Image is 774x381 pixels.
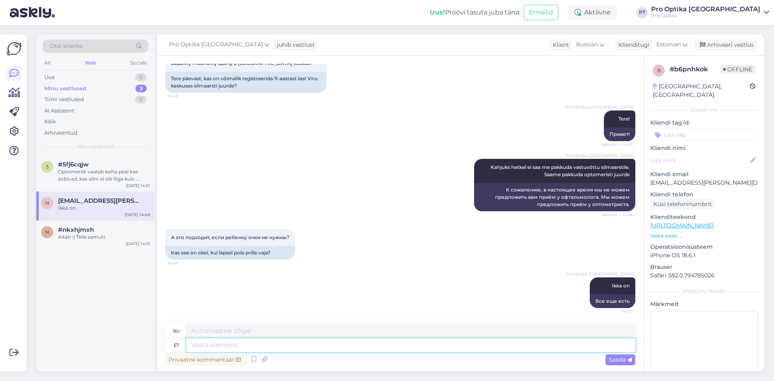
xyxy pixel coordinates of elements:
[168,93,198,99] span: 14:43
[77,143,114,150] span: Minu vestlused
[44,96,84,104] div: Tiimi vestlused
[129,58,148,68] div: Socials
[50,42,82,50] span: Otsi kliente
[6,41,22,56] img: Askly Logo
[650,213,758,221] p: Klienditeekond
[168,260,198,266] span: 14:48
[58,233,150,241] div: Aitäh :) Teile samuti.
[651,12,760,19] div: Pro Optika
[83,58,98,68] div: Web
[651,6,760,12] div: Pro Optika [GEOGRAPHIC_DATA]
[657,67,661,73] span: b
[650,271,758,280] p: Safari 382.0.794785026
[650,170,758,179] p: Kliendi email
[601,142,633,148] span: Nähtud ✓ 14:45
[650,288,758,295] div: [PERSON_NAME]
[566,104,633,110] span: Pro Optika [GEOGRAPHIC_DATA]
[615,41,649,49] div: Klienditugi
[44,73,54,81] div: Uus
[653,82,750,99] div: [GEOGRAPHIC_DATA], [GEOGRAPHIC_DATA]
[601,212,633,218] span: Nähtud ✓ 14:46
[650,300,758,308] p: Märkmed
[609,356,632,363] span: Saada
[650,199,715,210] div: Küsi telefoninumbrit
[44,129,77,137] div: Arhiveeritud
[169,40,263,49] span: Pro Optika [GEOGRAPHIC_DATA]
[174,338,179,352] div: et
[58,204,150,212] div: Ikka on
[135,96,147,104] div: 0
[44,85,86,93] div: Minu vestlused
[651,156,749,165] input: Lisa nimi
[650,144,758,152] p: Kliendi nimi
[45,229,49,235] span: n
[58,226,94,233] span: #nkxhjmxh
[491,164,631,177] span: Kahjuks hetkel ei saa me pakkuda vastuvõttu silmaarstile. Saame pakkuda optomeristi juurde
[135,85,147,93] div: 3
[474,183,635,211] div: К сожалению, в настоящее время мы не можем предложить вам приём у офтальмолога. Мы можем предложи...
[650,222,714,229] a: [URL][DOMAIN_NAME]
[651,6,769,19] a: Pro Optika [GEOGRAPHIC_DATA]Pro Optika
[650,190,758,199] p: Kliendi telefon
[637,7,648,18] div: PT
[58,161,89,168] span: #5fj6cqjw
[44,118,56,126] div: Kõik
[618,116,630,122] span: Tere!
[45,200,49,206] span: n
[126,241,150,247] div: [DATE] 14:15
[430,8,445,16] b: Uus!
[650,179,758,187] p: [EMAIL_ADDRESS][PERSON_NAME][DOMAIN_NAME]
[274,41,315,49] div: juhib vestlust
[576,40,598,49] span: Russian
[171,234,289,240] span: А это подходит, если ребенку очки не нужны?
[670,65,720,74] div: # b6pnhkok
[165,246,295,260] div: Kas see on okei, kui lapsel pole prille vaja?
[650,119,758,127] p: Kliendi tag'id
[566,152,633,158] span: Pro Optika [GEOGRAPHIC_DATA]
[650,232,758,239] p: Vaata edasi ...
[720,65,755,74] span: Offline
[125,212,150,218] div: [DATE] 14:48
[524,5,558,20] button: Emailid
[165,354,244,365] div: Privaatne kommentaar
[46,164,49,170] span: 5
[650,263,758,271] p: Brauser
[58,168,150,183] div: Optomerist vaatab koha peal kas sobivad, kas silm ei ole liiga kuiv. Samuti õpetab läätse silma p...
[430,8,520,17] div: Proovi tasuta juba täna:
[126,183,150,189] div: [DATE] 14:51
[44,107,74,115] div: AI Assistent
[695,40,757,50] div: Arhiveeri vestlus
[650,129,758,141] input: Lisa tag
[590,294,635,308] div: Все еще есть
[650,251,758,260] p: iPhone OS 18.6.1
[612,283,630,289] span: Ikka on
[568,5,617,20] div: Aktiivne
[43,58,52,68] div: All
[135,73,147,81] div: 0
[603,308,633,314] span: 14:57
[650,243,758,251] p: Operatsioonisüsteem
[604,127,635,141] div: Привет!
[173,324,180,338] div: ru
[566,271,633,277] span: Pro Optika [GEOGRAPHIC_DATA]
[58,197,142,204] span: natti.moroz@gmail.com
[165,72,327,93] div: Tere päevast, kas on võimalik registreerida 11-aastast last Viru keskuses silmaarsti juurde?
[650,106,758,114] div: Kliendi info
[549,41,569,49] div: Klient
[656,40,681,49] span: Estonian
